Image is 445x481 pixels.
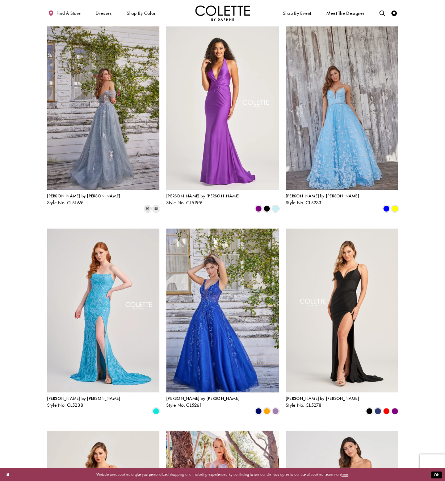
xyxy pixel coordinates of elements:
a: Visit Colette by Daphne Style No. CL5278 Page [286,229,398,392]
span: Style No. CL5199 [166,200,202,206]
a: Meet the designer [325,5,366,21]
a: Visit Colette by Daphne Style No. CL5261 Page [166,229,279,392]
span: [PERSON_NAME] by [PERSON_NAME] [47,396,121,401]
span: [PERSON_NAME] by [PERSON_NAME] [286,396,359,401]
span: Style No. CL5233 [286,200,322,206]
i: Purple [255,205,262,212]
i: Sapphire [255,408,262,414]
div: Colette by Daphne Style No. CL5278 [286,396,359,408]
span: Shop By Event [283,11,311,16]
span: Dresses [96,11,112,16]
span: Find a store [56,11,81,16]
span: Style No. CL5169 [47,200,83,206]
i: Amethyst [272,408,279,414]
a: Visit Colette by Daphne Style No. CL5238 Page [47,229,160,392]
i: Navy Blue [374,408,381,414]
i: Red [383,408,390,414]
i: Platinum/Multi [144,205,151,212]
i: Black [366,408,373,414]
a: Visit Colette by Daphne Style No. CL5199 Page [166,26,279,190]
span: Dresses [94,5,113,21]
i: Light Blue [272,205,279,212]
span: [PERSON_NAME] by [PERSON_NAME] [166,396,240,401]
i: Black [264,205,270,212]
div: Colette by Daphne Style No. CL5199 [166,194,240,205]
img: Colette by Daphne [195,5,250,21]
a: Visit Colette by Daphne Style No. CL5233 Page [286,26,398,190]
span: Shop by color [125,5,157,21]
div: Colette by Daphne Style No. CL5261 [166,396,240,408]
a: Toggle search [378,5,386,21]
div: Colette by Daphne Style No. CL5238 [47,396,121,408]
a: here [341,472,348,477]
a: Visit Colette by Daphne Style No. CL5169 Page [47,26,160,190]
span: [PERSON_NAME] by [PERSON_NAME] [286,193,359,199]
div: Colette by Daphne Style No. CL5169 [47,194,121,205]
a: Find a store [47,5,82,21]
i: Purple [391,408,398,414]
i: Orange [264,408,270,414]
i: Diamond White/Multi [153,205,159,212]
span: Meet the designer [326,11,364,16]
span: [PERSON_NAME] by [PERSON_NAME] [47,193,121,199]
a: Check Wishlist [390,5,398,21]
i: Yellow [391,205,398,212]
button: Submit Dialog [431,471,442,478]
span: [PERSON_NAME] by [PERSON_NAME] [166,193,240,199]
span: Shop by color [126,11,155,16]
span: Style No. CL5238 [47,402,84,408]
i: Blue [383,205,390,212]
span: Shop By Event [281,5,312,21]
i: Neon Turquoise [153,408,159,414]
div: Colette by Daphne Style No. CL5233 [286,194,359,205]
span: Style No. CL5261 [166,402,202,408]
a: Visit Home Page [195,5,250,21]
p: Website uses cookies to give you personalized shopping and marketing experiences. By continuing t... [39,471,406,478]
span: Style No. CL5278 [286,402,322,408]
button: Close Dialog [3,470,12,480]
